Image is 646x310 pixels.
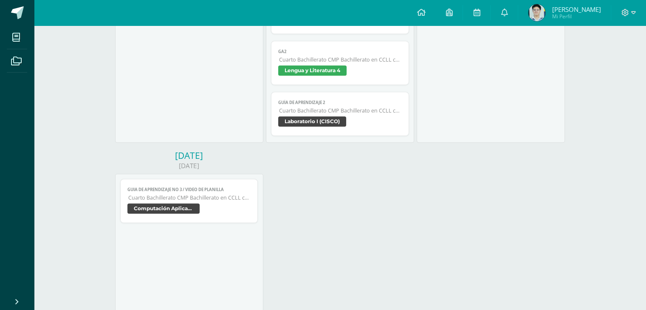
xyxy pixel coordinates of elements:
[528,4,545,21] img: 71e9443978d38be4c054047dd6a4f626.png
[278,49,402,54] span: GA2
[271,41,409,85] a: GA2Cuarto Bachillerato CMP Bachillerato en CCLL con Orientación en ComputaciónLengua y Literatura 4
[278,100,402,105] span: Guía de Aprendizaje 2
[115,161,263,170] div: [DATE]
[127,203,200,214] span: Computación Aplicada (Informática)
[128,194,251,201] span: Cuarto Bachillerato CMP Bachillerato en CCLL con Orientación en Computación
[552,13,601,20] span: Mi Perfil
[279,56,402,63] span: Cuarto Bachillerato CMP Bachillerato en CCLL con Orientación en Computación
[271,92,409,136] a: Guía de Aprendizaje 2Cuarto Bachillerato CMP Bachillerato en CCLL con Orientación en ComputaciónL...
[552,5,601,14] span: [PERSON_NAME]
[279,107,402,114] span: Cuarto Bachillerato CMP Bachillerato en CCLL con Orientación en Computación
[120,179,258,223] a: GUIA DE APRENDIZAJE NO 3 / VIDEO DE PLANILLACuarto Bachillerato CMP Bachillerato en CCLL con Orie...
[127,187,251,192] span: GUIA DE APRENDIZAJE NO 3 / VIDEO DE PLANILLA
[278,65,347,76] span: Lengua y Literatura 4
[278,116,346,127] span: Laboratorio I (CISCO)
[115,149,263,161] div: [DATE]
